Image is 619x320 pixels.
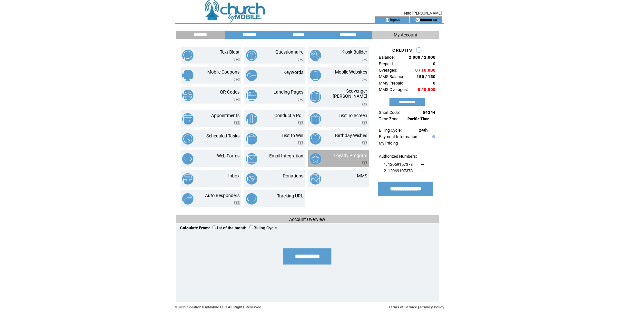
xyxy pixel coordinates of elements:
img: landing-pages.png [246,90,257,101]
input: 1st of the month [212,225,216,229]
img: text-to-screen.png [310,113,321,125]
a: Tracking URL [277,193,303,198]
span: 0 / 5,000 [418,87,436,92]
img: birthday-wishes.png [310,133,321,145]
img: video.png [362,58,367,61]
img: loyalty-program.png [310,153,321,165]
a: logout [390,17,400,22]
span: 2. 12069107378 [384,168,413,173]
span: 0 [433,61,436,66]
img: tracking-url.png [246,193,257,205]
span: Short Code: [379,110,400,115]
img: video.png [298,58,303,61]
a: contact us [420,17,437,22]
a: Text Blast [220,49,240,55]
span: Account Overview [289,217,325,222]
span: Billing Cycle: [379,128,402,133]
span: 2,000 / 2,000 [409,55,436,60]
span: Calculate From: [180,225,210,230]
img: auto-responders.png [182,193,193,205]
span: MMS Balance: [379,74,405,79]
img: video.png [362,141,367,145]
img: account_icon.gif [385,17,390,23]
img: mobile-coupons.png [182,70,193,81]
a: Auto Responders [205,193,240,198]
a: Inbox [228,173,240,178]
a: Kiosk Builder [341,49,367,55]
img: questionnaire.png [246,50,257,61]
span: 24th [419,128,427,133]
a: Payment Information [379,134,417,139]
img: keywords.png [246,70,257,81]
img: video.png [234,98,240,101]
a: Scheduled Tasks [206,133,240,138]
img: web-forms.png [182,153,193,165]
img: scheduled-tasks.png [182,133,193,145]
span: | [418,305,419,309]
a: Web Forms [217,153,240,158]
span: Pacific Time [408,117,429,121]
img: contact_us_icon.gif [415,17,420,23]
span: MMS Prepaid: [379,81,404,85]
img: video.png [362,161,367,165]
span: 1. 12069157378 [384,162,413,167]
a: Text to Win [281,133,303,138]
a: Loyalty Program [334,153,367,158]
img: video.png [362,78,367,81]
span: 54244 [423,110,436,115]
span: Balance: [379,55,395,60]
a: Mobile Coupons [207,69,240,75]
img: inbox.png [182,173,193,185]
span: My Account [394,32,418,37]
img: video.png [234,78,240,81]
a: My Pricing [379,141,398,145]
span: Overages: [379,68,397,73]
a: Conduct a Poll [274,113,303,118]
a: Mobile Websites [335,69,367,75]
a: Email Integration [269,153,303,158]
img: video.png [298,141,303,145]
img: video.png [234,58,240,61]
label: Billing Cycle [249,226,277,230]
a: Birthday Wishes [335,133,367,138]
img: mms.png [310,173,321,185]
a: Terms of Service [389,305,417,309]
img: video.png [234,121,240,125]
img: kiosk-builder.png [310,50,321,61]
a: Landing Pages [273,89,303,95]
span: 0 / 10,000 [415,68,436,73]
img: text-blast.png [182,50,193,61]
span: Authorized Numbers: [379,154,417,159]
img: video.png [234,201,240,205]
a: QR Codes [220,89,240,95]
img: text-to-win.png [246,133,257,145]
span: 0 [433,81,436,85]
img: video.png [298,98,303,101]
a: Text To Screen [339,113,367,118]
img: scavenger-hunt.png [310,91,321,103]
span: MMS Overages: [379,87,408,92]
img: help.gif [431,135,435,138]
a: Donations [283,173,303,178]
img: conduct-a-poll.png [246,113,257,125]
img: video.png [362,121,367,125]
a: Privacy Policy [420,305,444,309]
a: Questionnaire [275,49,303,55]
span: CREDITS [392,48,412,53]
span: 150 / 150 [417,74,436,79]
a: Keywords [283,70,303,75]
span: © 2025 SolutionsByMobile LLC All Rights Reserved [175,305,261,309]
span: Time Zone: [379,116,399,121]
img: video.png [362,102,367,105]
img: appointments.png [182,113,193,125]
img: video.png [298,121,303,125]
img: mobile-websites.png [310,70,321,81]
a: Appointments [211,113,240,118]
a: Scavenger [PERSON_NAME] [333,88,367,99]
a: MMS [357,173,367,178]
span: Prepaid: [379,61,394,66]
img: email-integration.png [246,153,257,165]
label: 1st of the month [212,226,246,230]
img: qr-codes.png [182,90,193,101]
img: donations.png [246,173,257,185]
